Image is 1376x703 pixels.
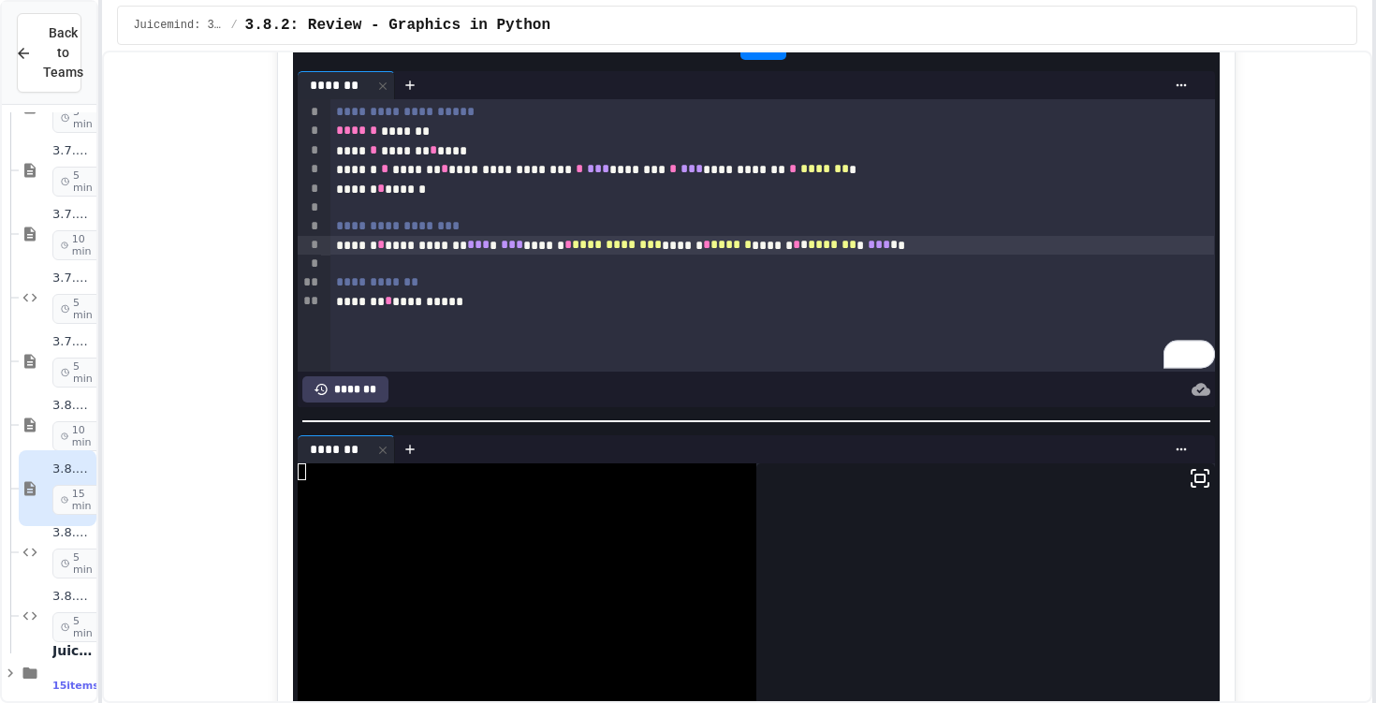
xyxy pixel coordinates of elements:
span: Juicemind: 3.5.1-3.8.4 [133,18,223,33]
span: 5 min [52,294,104,324]
span: / [230,18,237,33]
span: 3.8.2: Review - Graphics in Python [245,14,550,37]
span: 3.7.5: AP Practice - Arithmetic Operators [52,334,93,350]
span: 5 min [52,612,104,642]
span: 3.8.2: Review - Graphics in Python [52,461,93,477]
span: 10 min [52,421,104,451]
span: 5 min [52,358,104,388]
span: 10 min [52,230,104,260]
span: 3.7.2: Review - Advanced Math in Python [52,207,93,223]
span: 3.8.4: Pyramid [52,589,93,605]
div: To enrich screen reader interactions, please activate Accessibility in Grammarly extension settings [330,99,1215,372]
span: Back to Teams [43,23,83,82]
span: Juicemind: 3.1.1-3.4.4 [52,642,93,659]
span: 5 min [52,167,104,197]
span: 5 min [52,549,104,579]
span: 3.8.3: Blue and Red [52,525,93,541]
span: 5 min [52,103,104,133]
button: Back to Teams [17,13,81,93]
span: 3.8.1: Graphics in Python [52,398,93,414]
span: 15 min [52,485,104,515]
span: 3.7.3: Buying Basketballs [52,271,93,286]
span: 15 items [52,680,99,692]
span: 3.7.1: Advanced Math in Python [52,143,93,159]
